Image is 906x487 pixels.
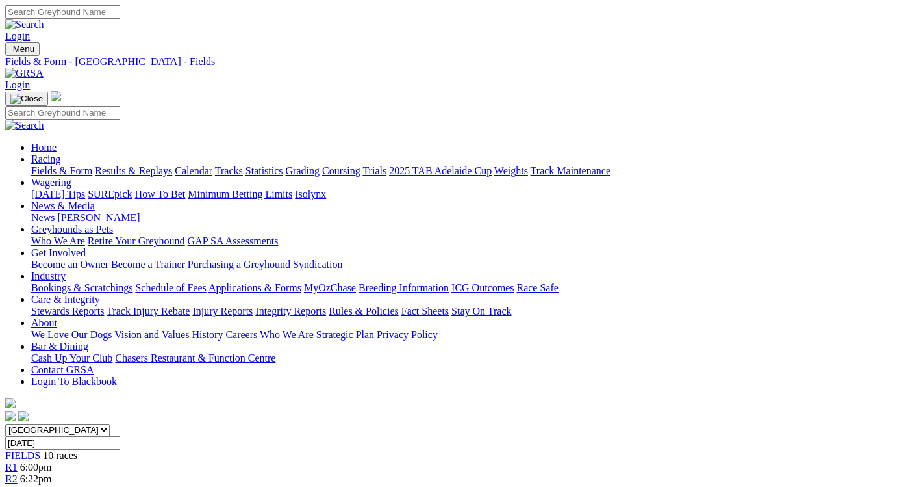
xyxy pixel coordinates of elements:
div: Bar & Dining [31,352,901,364]
a: R2 [5,473,18,484]
img: facebook.svg [5,411,16,421]
a: GAP SA Assessments [188,235,279,246]
a: Purchasing a Greyhound [188,259,290,270]
button: Toggle navigation [5,92,48,106]
a: About [31,317,57,328]
a: Home [31,142,57,153]
a: Isolynx [295,189,326,200]
a: Become an Owner [31,259,108,270]
a: SUREpick [88,189,132,200]
a: Cash Up Your Club [31,352,112,363]
a: Race Safe [516,282,558,293]
a: Track Maintenance [531,165,610,176]
div: Get Involved [31,259,901,270]
a: Become a Trainer [111,259,185,270]
a: We Love Our Dogs [31,329,112,340]
a: Integrity Reports [255,306,326,317]
a: How To Bet [135,189,186,200]
img: twitter.svg [18,411,29,421]
a: Applications & Forms [208,282,301,293]
a: Weights [494,165,528,176]
div: Racing [31,165,901,177]
a: Fact Sheets [401,306,449,317]
span: 10 races [43,450,77,461]
a: Vision and Values [114,329,189,340]
a: Stay On Track [451,306,511,317]
a: Privacy Policy [377,329,438,340]
a: [PERSON_NAME] [57,212,140,223]
a: History [192,329,223,340]
a: Breeding Information [359,282,449,293]
a: Minimum Betting Limits [188,189,292,200]
a: Track Injury Rebate [107,306,190,317]
img: logo-grsa-white.png [5,398,16,408]
a: R1 [5,462,18,473]
a: Who We Are [260,329,314,340]
input: Search [5,106,120,120]
a: MyOzChase [304,282,356,293]
a: Strategic Plan [316,329,374,340]
a: Who We Are [31,235,85,246]
div: Industry [31,282,901,294]
a: Grading [286,165,320,176]
a: Injury Reports [192,306,253,317]
a: Statistics [245,165,283,176]
a: Coursing [322,165,360,176]
a: Rules & Policies [329,306,399,317]
a: Care & Integrity [31,294,100,305]
a: Chasers Restaurant & Function Centre [115,352,275,363]
span: 6:22pm [20,473,52,484]
a: Industry [31,270,66,282]
a: Racing [31,153,60,165]
a: FIELDS [5,450,40,461]
a: Login To Blackbook [31,376,117,387]
a: Fields & Form [31,165,92,176]
input: Select date [5,436,120,450]
button: Toggle navigation [5,42,40,56]
div: About [31,329,901,341]
a: Bar & Dining [31,341,88,352]
a: Greyhounds as Pets [31,224,113,235]
a: Stewards Reports [31,306,104,317]
a: Trials [362,165,386,176]
span: 6:00pm [20,462,52,473]
div: Wagering [31,189,901,200]
a: Contact GRSA [31,364,94,375]
img: Search [5,19,44,31]
a: Wagering [31,177,71,188]
a: Get Involved [31,247,86,258]
img: GRSA [5,68,44,79]
a: Careers [225,329,257,340]
a: Bookings & Scratchings [31,282,132,293]
a: Retire Your Greyhound [88,235,185,246]
a: Syndication [293,259,342,270]
a: News & Media [31,200,95,211]
img: Close [10,94,43,104]
a: Calendar [175,165,212,176]
a: Results & Replays [95,165,172,176]
div: Greyhounds as Pets [31,235,901,247]
a: News [31,212,55,223]
a: Login [5,79,30,90]
a: Fields & Form - [GEOGRAPHIC_DATA] - Fields [5,56,901,68]
div: Care & Integrity [31,306,901,317]
a: Schedule of Fees [135,282,206,293]
a: Login [5,31,30,42]
input: Search [5,5,120,19]
span: Menu [13,44,34,54]
a: 2025 TAB Adelaide Cup [389,165,492,176]
img: logo-grsa-white.png [51,91,61,101]
div: News & Media [31,212,901,224]
a: ICG Outcomes [451,282,514,293]
a: [DATE] Tips [31,189,85,200]
img: Search [5,120,44,131]
a: Tracks [215,165,243,176]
